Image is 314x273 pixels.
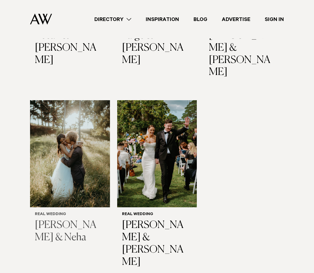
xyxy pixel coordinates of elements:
[30,100,110,249] a: Real Wedding | Ted & Neha Real Wedding [PERSON_NAME] & Neha
[87,15,139,23] a: Directory
[30,100,110,207] img: Real Wedding | Ted & Neha
[117,100,197,273] a: Real Wedding | Wes & Phoebe Real Wedding [PERSON_NAME] & [PERSON_NAME]
[209,30,279,79] h3: [PERSON_NAME] & [PERSON_NAME]
[35,212,105,217] h6: Real Wedding
[122,219,192,268] h3: [PERSON_NAME] & [PERSON_NAME]
[30,13,52,25] img: Auckland Weddings Logo
[139,15,186,23] a: Inspiration
[215,15,258,23] a: Advertise
[35,219,105,244] h3: [PERSON_NAME] & Neha
[35,30,105,66] h3: Leeah & [PERSON_NAME]
[186,15,215,23] a: Blog
[258,15,291,23] a: Sign In
[122,30,192,66] h3: Paige & [PERSON_NAME]
[122,212,192,217] h6: Real Wedding
[117,100,197,207] img: Real Wedding | Wes & Phoebe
